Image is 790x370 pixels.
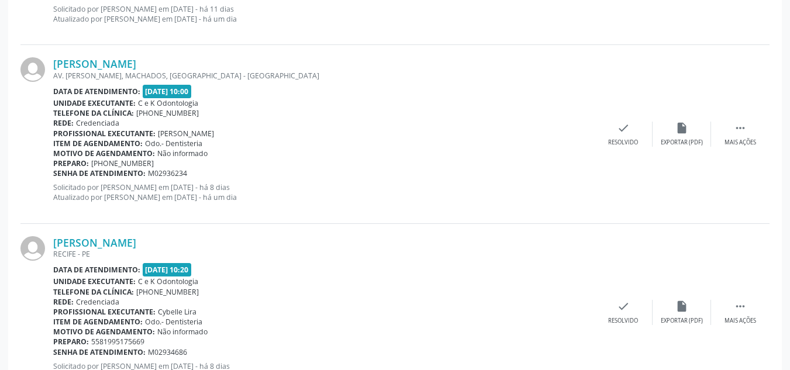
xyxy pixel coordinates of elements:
[148,347,187,357] span: M02934686
[145,317,202,327] span: Odo.- Dentisteria
[53,182,594,202] p: Solicitado por [PERSON_NAME] em [DATE] - há 8 dias Atualizado por [PERSON_NAME] em [DATE] - há um...
[91,337,144,347] span: 5581995175669
[53,158,89,168] b: Preparo:
[725,139,756,147] div: Mais ações
[158,307,196,317] span: Cybelle Lira
[53,168,146,178] b: Senha de atendimento:
[143,85,192,98] span: [DATE] 10:00
[136,287,199,297] span: [PHONE_NUMBER]
[53,236,136,249] a: [PERSON_NAME]
[91,158,154,168] span: [PHONE_NUMBER]
[20,236,45,261] img: img
[734,300,747,313] i: 
[675,300,688,313] i: insert_drive_file
[53,307,156,317] b: Profissional executante:
[53,337,89,347] b: Preparo:
[53,87,140,96] b: Data de atendimento:
[53,108,134,118] b: Telefone da clínica:
[617,300,630,313] i: check
[20,57,45,82] img: img
[675,122,688,134] i: insert_drive_file
[148,168,187,178] span: M02936234
[76,297,119,307] span: Credenciada
[76,118,119,128] span: Credenciada
[53,249,594,259] div: RECIFE - PE
[53,287,134,297] b: Telefone da clínica:
[661,317,703,325] div: Exportar (PDF)
[143,263,192,276] span: [DATE] 10:20
[138,276,198,286] span: C e K Odontologia
[53,129,156,139] b: Profissional executante:
[53,4,594,24] p: Solicitado por [PERSON_NAME] em [DATE] - há 11 dias Atualizado por [PERSON_NAME] em [DATE] - há u...
[138,98,198,108] span: C e K Odontologia
[158,129,214,139] span: [PERSON_NAME]
[53,317,143,327] b: Item de agendamento:
[608,139,638,147] div: Resolvido
[53,276,136,286] b: Unidade executante:
[157,327,208,337] span: Não informado
[734,122,747,134] i: 
[53,347,146,357] b: Senha de atendimento:
[53,148,155,158] b: Motivo de agendamento:
[53,265,140,275] b: Data de atendimento:
[53,71,594,81] div: AV. [PERSON_NAME], MACHADOS, [GEOGRAPHIC_DATA] - [GEOGRAPHIC_DATA]
[608,317,638,325] div: Resolvido
[157,148,208,158] span: Não informado
[661,139,703,147] div: Exportar (PDF)
[136,108,199,118] span: [PHONE_NUMBER]
[53,57,136,70] a: [PERSON_NAME]
[725,317,756,325] div: Mais ações
[53,297,74,307] b: Rede:
[145,139,202,148] span: Odo.- Dentisteria
[617,122,630,134] i: check
[53,98,136,108] b: Unidade executante:
[53,139,143,148] b: Item de agendamento:
[53,327,155,337] b: Motivo de agendamento:
[53,118,74,128] b: Rede:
